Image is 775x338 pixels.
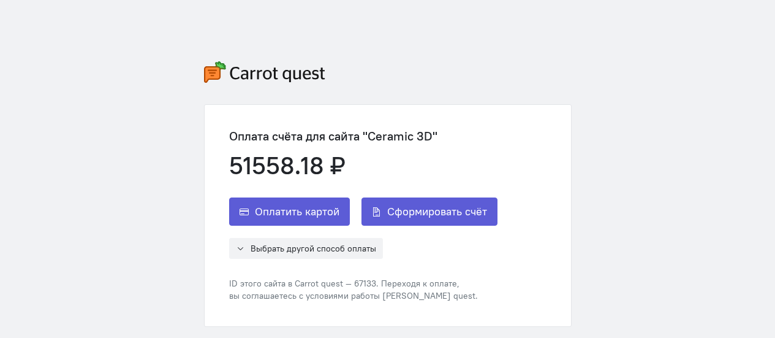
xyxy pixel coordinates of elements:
button: Сформировать счёт [361,198,497,226]
img: carrot-quest-logo.svg [204,61,325,83]
span: Оплатить картой [255,204,339,219]
button: Выбрать другой способ оплаты [229,238,383,259]
button: Оплатить картой [229,198,350,226]
div: 51558.18 ₽ [229,152,497,179]
span: Сформировать счёт [387,204,487,219]
div: Оплата счёта для сайта "Ceramic 3D" [229,129,497,143]
div: ID этого сайта в Carrot quest — 67133. Переходя к оплате, вы соглашаетесь с условиями работы [PER... [229,277,497,302]
span: Выбрать другой способ оплаты [251,243,376,254]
